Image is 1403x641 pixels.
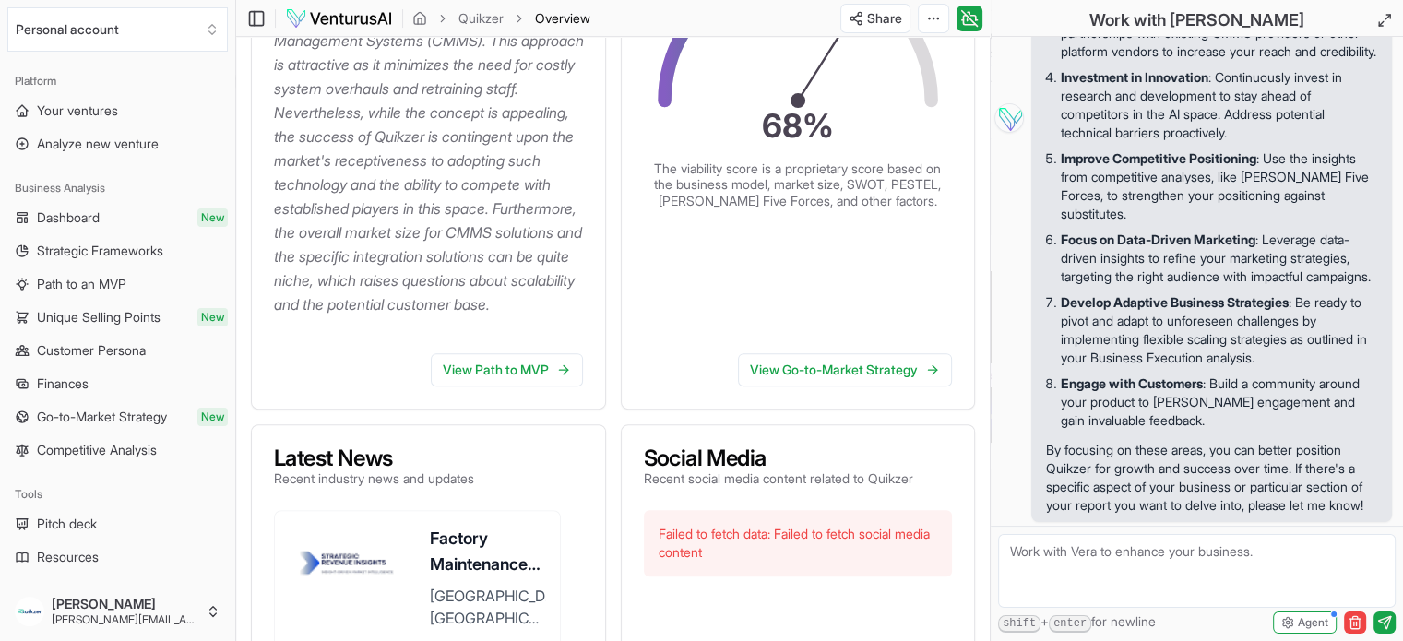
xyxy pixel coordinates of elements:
strong: Focus on Data-Driven Marketing [1061,231,1255,247]
span: New [197,308,228,326]
p: : Build a community around your product to [PERSON_NAME] engagement and gain invaluable feedback. [1061,374,1377,430]
h3: Latest News [274,447,474,469]
span: Analyze new venture [37,135,159,153]
kbd: shift [998,615,1040,633]
div: Platform [7,66,228,96]
a: Your ventures [7,96,228,125]
button: [PERSON_NAME][PERSON_NAME][EMAIL_ADDRESS][DOMAIN_NAME] [7,589,228,634]
a: View Go-to-Market Strategy [738,353,952,386]
a: View Path to MVP [431,353,583,386]
a: DashboardNew [7,203,228,232]
h3: Social Media [644,447,913,469]
p: : Use the insights from competitive analyses, like [PERSON_NAME] Five Forces, to strengthen your ... [1061,149,1377,223]
button: Select an organization [7,7,228,52]
span: Overview [535,9,590,28]
p: Recent social media content related to Quikzer [644,469,913,488]
nav: breadcrumb [412,9,590,28]
p: : Be ready to pivot and adapt to unforeseen challenges by implementing flexible scaling strategie... [1061,293,1377,367]
img: ALV-UjXlq-AMhFINEvB44aoEzXJHLa6Pnzyj8T1vOA6qnYAsbYvSi_CDF8jbwt7RaX3cUGDl-WHblmiYOzoIjmNxXO_ETv9na... [15,597,44,626]
span: + for newline [998,612,1156,633]
a: Competitive Analysis [7,435,228,465]
p: : Continuously invest in research and development to stay ahead of competitors in the AI space. A... [1061,68,1377,142]
p: By focusing on these areas, you can better position Quikzer for growth and success over time. If ... [1046,441,1377,515]
text: 68 % [762,106,834,146]
p: Recent industry news and updates [274,469,474,488]
p: [GEOGRAPHIC_DATA], [GEOGRAPHIC_DATA] - [DATE] | Strategic Revenue Insights Inc. The global Factor... [430,585,545,629]
span: Strategic Frameworks [37,242,163,260]
span: Dashboard [37,208,100,227]
span: [PERSON_NAME] [52,596,198,612]
img: logo [285,7,393,30]
span: New [197,408,228,426]
a: Strategic Frameworks [7,236,228,266]
span: Competitive Analysis [37,441,157,459]
a: Unique Selling PointsNew [7,303,228,332]
strong: Investment in Innovation [1061,69,1208,85]
button: Share [840,4,910,33]
span: Agent [1298,615,1328,630]
span: Finances [37,374,89,393]
span: Go-to-Market Strategy [37,408,167,426]
a: Resources [7,542,228,572]
span: Path to an MVP [37,275,126,293]
a: Path to an MVP [7,269,228,299]
h2: Work with [PERSON_NAME] [1089,7,1304,33]
span: Share [867,9,902,28]
div: Tools [7,480,228,509]
a: Go-to-Market StrategyNew [7,402,228,432]
a: Quikzer [458,9,504,28]
p: : Leverage data-driven insights to refine your marketing strategies, targeting the right audience... [1061,231,1377,286]
span: Customer Persona [37,341,146,360]
div: Failed to fetch data: Failed to fetch social media content [644,510,953,576]
strong: Engage with Customers [1061,375,1203,391]
a: Pitch deck [7,509,228,539]
a: Finances [7,369,228,398]
h3: Factory Maintenance Management Systems Market to Surpass USD [430,526,545,577]
span: New [197,208,228,227]
p: The viability score is a proprietary score based on the business model, market size, SWOT, PESTEL... [651,160,945,209]
img: Vera [994,103,1024,133]
button: Agent [1273,611,1337,634]
kbd: enter [1049,615,1091,633]
strong: Develop Adaptive Business Strategies [1061,294,1289,310]
a: Analyze new venture [7,129,228,159]
span: Your ventures [37,101,118,120]
span: Unique Selling Points [37,308,161,326]
strong: Improve Competitive Positioning [1061,150,1256,166]
span: Pitch deck [37,515,97,533]
div: Business Analysis [7,173,228,203]
a: Customer Persona [7,336,228,365]
span: [PERSON_NAME][EMAIL_ADDRESS][DOMAIN_NAME] [52,612,198,627]
span: Resources [37,548,99,566]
